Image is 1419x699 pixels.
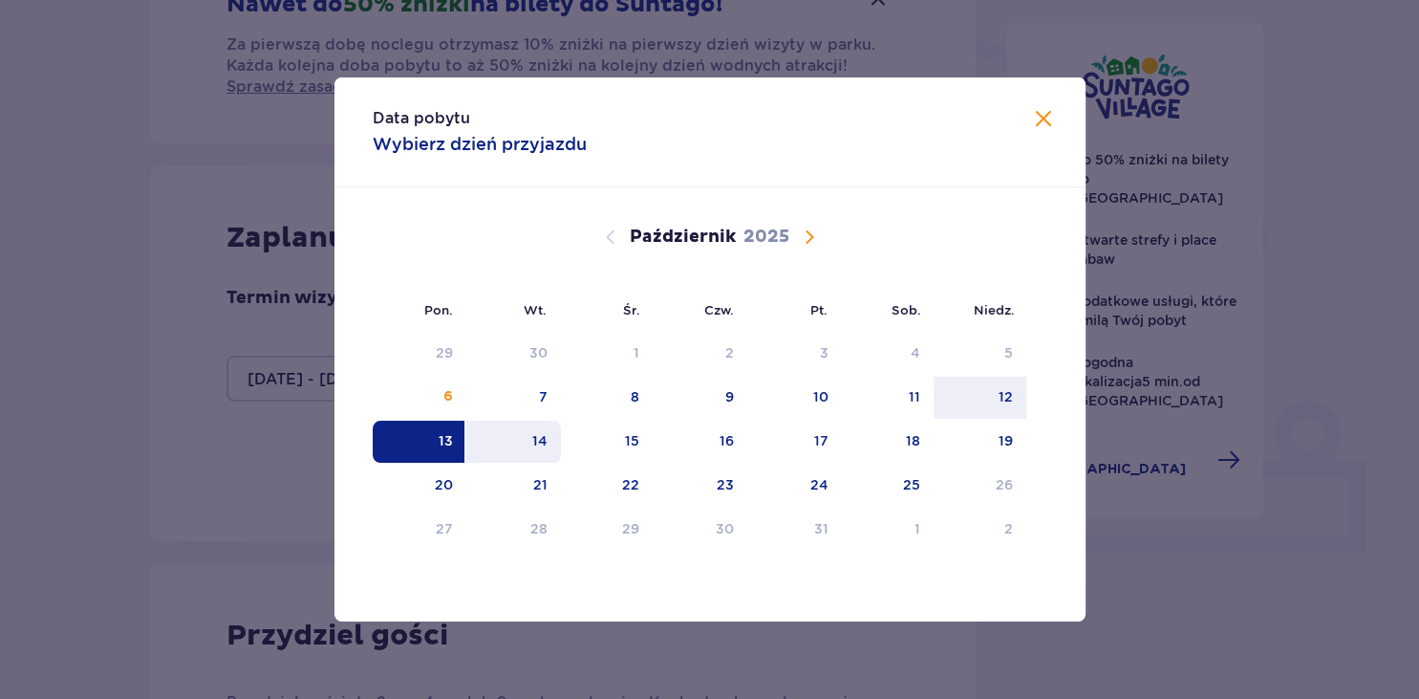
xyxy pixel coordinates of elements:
[841,509,934,551] td: Data niedostępna. sobota, 1 listopada 2025
[561,465,654,507] td: 22
[841,421,934,463] td: 18
[725,343,734,362] div: 2
[934,333,1026,375] td: Data niedostępna. niedziela, 5 października 2025
[561,333,654,375] td: Data niedostępna. środa, 1 października 2025
[934,377,1026,419] td: 12
[903,475,920,494] div: 25
[934,465,1026,507] td: Data niedostępna. niedziela, 26 października 2025
[747,421,842,463] td: 17
[623,302,640,317] small: Śr.
[634,343,639,362] div: 1
[436,343,453,362] div: 29
[539,387,548,406] div: 7
[373,333,467,375] td: Data niedostępna. poniedziałek, 29 września 2025
[630,226,736,249] p: Październik
[911,343,920,362] div: 4
[798,226,821,249] button: Następny miesiąc
[743,226,789,249] p: 2025
[622,475,639,494] div: 22
[373,509,467,551] td: Data niedostępna. poniedziałek, 27 października 2025
[524,302,547,317] small: Wt.
[1004,519,1013,538] div: 2
[892,302,921,317] small: Sob.
[841,333,934,375] td: Data niedostępna. sobota, 4 października 2025
[625,431,639,450] div: 15
[906,431,920,450] div: 18
[653,465,747,507] td: 23
[747,333,842,375] td: Data niedostępna. piątek, 3 października 2025
[466,421,561,463] td: 14
[373,108,470,129] p: Data pobytu
[373,465,467,507] td: 20
[599,226,622,249] button: Poprzedni miesiąc
[424,302,453,317] small: Pon.
[717,475,734,494] div: 23
[819,343,828,362] div: 3
[813,519,828,538] div: 31
[653,377,747,419] td: 9
[841,377,934,419] td: 11
[653,509,747,551] td: Data niedostępna. czwartek, 30 października 2025
[934,509,1026,551] td: Data niedostępna. niedziela, 2 listopada 2025
[466,377,561,419] td: 7
[747,465,842,507] td: 24
[373,421,467,463] td: Data zaznaczona. poniedziałek, 13 października 2025
[812,387,828,406] div: 10
[999,387,1013,406] div: 12
[704,302,734,317] small: Czw.
[439,431,453,450] div: 13
[622,519,639,538] div: 29
[720,431,734,450] div: 16
[561,421,654,463] td: 15
[725,387,734,406] div: 9
[914,519,920,538] div: 1
[466,509,561,551] td: Data niedostępna. wtorek, 28 października 2025
[716,519,734,538] div: 30
[530,519,548,538] div: 28
[841,465,934,507] td: 25
[373,133,587,156] p: Wybierz dzień przyjazdu
[653,333,747,375] td: Data niedostępna. czwartek, 2 października 2025
[813,431,828,450] div: 17
[436,519,453,538] div: 27
[747,377,842,419] td: 10
[561,377,654,419] td: 8
[443,387,453,406] div: 6
[809,475,828,494] div: 24
[999,431,1013,450] div: 19
[1032,108,1055,132] button: Zamknij
[561,509,654,551] td: Data niedostępna. środa, 29 października 2025
[533,475,548,494] div: 21
[466,465,561,507] td: 21
[1004,343,1013,362] div: 5
[909,387,920,406] div: 11
[631,387,639,406] div: 8
[747,509,842,551] td: Data niedostępna. piątek, 31 października 2025
[435,475,453,494] div: 20
[996,475,1013,494] div: 26
[810,302,828,317] small: Pt.
[529,343,548,362] div: 30
[466,333,561,375] td: Data niedostępna. wtorek, 30 września 2025
[373,377,467,419] td: 6
[532,431,548,450] div: 14
[934,421,1026,463] td: 19
[974,302,1015,317] small: Niedz.
[653,421,747,463] td: 16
